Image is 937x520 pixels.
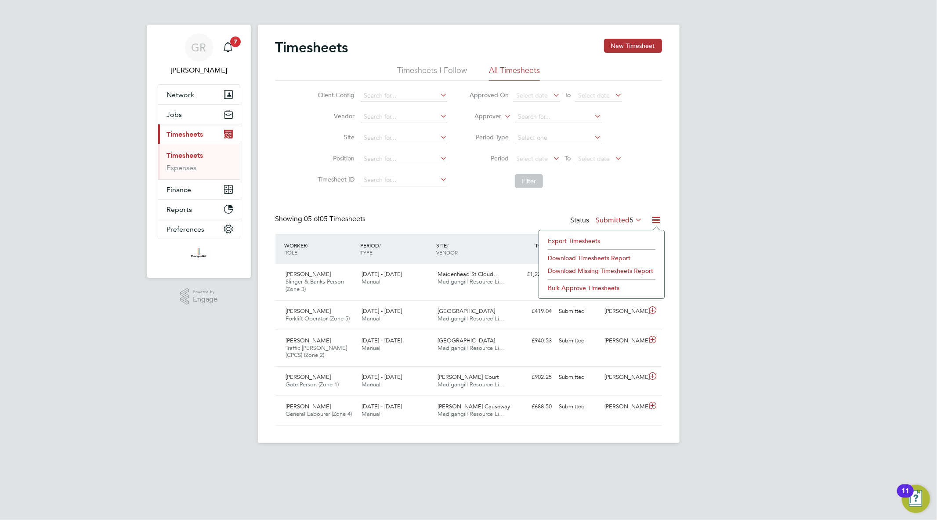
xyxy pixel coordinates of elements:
li: Bulk Approve Timesheets [543,282,660,294]
span: 05 Timesheets [304,215,366,223]
button: Reports [158,200,240,219]
span: Goncalo Rodrigues [158,65,240,76]
button: Jobs [158,105,240,124]
span: [DATE] - [DATE] [362,270,402,278]
span: [PERSON_NAME] [286,307,331,315]
input: Search for... [361,132,447,144]
li: Download Missing Timesheets Report [543,265,660,277]
div: £940.53 [510,334,556,348]
div: SITE [434,237,510,260]
span: Select date [516,155,548,163]
span: To [562,153,573,164]
a: Expenses [167,164,197,172]
span: Reports [167,205,192,214]
input: Select one [515,132,601,144]
span: / [447,242,449,249]
button: Preferences [158,219,240,239]
div: PERIOD [358,237,434,260]
div: WORKER [282,237,358,260]
span: [GEOGRAPHIC_DATA] [438,307,495,315]
span: Select date [516,91,548,99]
div: Submitted [556,400,601,414]
div: £902.25 [510,370,556,385]
span: Select date [578,91,610,99]
span: 7 [230,36,241,47]
li: Export Timesheets [543,235,660,247]
a: Timesheets [167,151,203,160]
span: GR [192,42,206,53]
label: Approved On [469,91,509,99]
div: £419.04 [510,304,556,319]
span: Manual [362,381,380,388]
span: Maidenhead St Cloud… [438,270,499,278]
span: [PERSON_NAME] [286,337,331,344]
span: VENDOR [436,249,458,256]
a: GR[PERSON_NAME] [158,33,240,76]
div: [PERSON_NAME] [601,304,647,319]
span: [PERSON_NAME] [286,373,331,381]
span: TOTAL [535,242,551,249]
div: Showing [275,215,368,224]
a: Powered byEngage [180,288,217,305]
span: [PERSON_NAME] [286,270,331,278]
span: Manual [362,410,380,418]
label: Timesheet ID [315,175,355,183]
span: / [307,242,309,249]
a: Go to home page [158,248,240,262]
input: Search for... [361,90,447,102]
label: Submitted [596,216,643,225]
span: Manual [362,278,380,285]
span: Forklift Operator (Zone 5) [286,315,350,322]
span: Madigangill Resource Li… [438,344,505,352]
div: Timesheets [158,144,240,179]
span: 05 of [304,215,320,223]
div: £1,228.50 [510,267,556,282]
input: Search for... [515,111,601,123]
div: [PERSON_NAME] [601,334,647,348]
span: Manual [362,344,380,352]
div: [PERSON_NAME] [601,400,647,414]
span: [PERSON_NAME] [286,403,331,410]
label: Client Config [315,91,355,99]
button: Filter [515,174,543,188]
span: [DATE] - [DATE] [362,403,402,410]
input: Search for... [361,174,447,186]
span: To [562,89,573,101]
span: Jobs [167,110,182,119]
h2: Timesheets [275,39,348,56]
label: Period Type [469,133,509,141]
button: Open Resource Center, 11 new notifications [902,485,930,513]
span: [PERSON_NAME] Court [438,373,499,381]
span: Powered by [193,288,217,296]
div: Submitted [556,304,601,319]
span: [DATE] - [DATE] [362,337,402,344]
div: Status [571,215,644,227]
div: Submitted [556,334,601,348]
span: [GEOGRAPHIC_DATA] [438,337,495,344]
div: £688.50 [510,400,556,414]
button: New Timesheet [604,39,662,53]
span: Slinger & Banks Person (Zone 3) [286,278,344,293]
li: Download Timesheets Report [543,252,660,264]
span: Select date [578,155,610,163]
span: Madigangill Resource Li… [438,381,505,388]
input: Search for... [361,111,447,123]
span: Engage [193,296,217,303]
div: Submitted [556,370,601,385]
button: Finance [158,180,240,199]
span: Madigangill Resource Li… [438,410,505,418]
span: General Labourer (Zone 4) [286,410,352,418]
span: Traffic [PERSON_NAME] (CPCS) (Zone 2) [286,344,347,359]
span: Madigangill Resource Li… [438,278,505,285]
span: / [379,242,381,249]
nav: Main navigation [147,25,251,278]
div: 11 [901,491,909,502]
span: Preferences [167,225,205,233]
input: Search for... [361,153,447,165]
span: [DATE] - [DATE] [362,373,402,381]
label: Vendor [315,112,355,120]
span: [PERSON_NAME] Causeway [438,403,510,410]
label: Period [469,154,509,162]
a: 7 [219,33,237,62]
span: Madigangill Resource Li… [438,315,505,322]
